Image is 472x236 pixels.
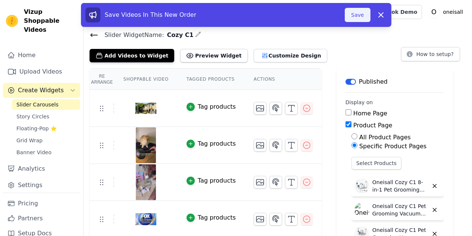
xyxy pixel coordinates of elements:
[105,11,197,18] span: Save Videos In This New Order
[428,204,441,216] button: Delete widget
[254,102,266,115] button: Change Thumbnail
[3,178,80,193] a: Settings
[12,135,80,146] a: Grid Wrap
[3,211,80,226] a: Partners
[99,31,164,40] span: Slider Widget Name:
[3,48,80,63] a: Home
[187,213,236,222] button: Tag products
[254,139,266,152] button: Change Thumbnail
[345,8,370,22] button: Save
[353,110,387,117] label: Home Page
[359,143,426,150] label: Specific Product Pages
[90,49,174,62] button: Add Videos to Widget
[351,157,401,170] button: Select Products
[12,111,80,122] a: Story Circles
[187,176,236,185] button: Tag products
[195,30,201,40] div: Edit Name
[16,125,57,132] span: Floating-Pop ⭐
[401,47,460,61] button: How to setup?
[3,161,80,176] a: Analytics
[3,83,80,98] button: Create Widgets
[12,123,80,134] a: Floating-Pop ⭐
[372,178,428,193] p: Oneisall Cozy C1 8-in-1 Pet Grooming Vacuum & Dryer Kit
[16,149,51,156] span: Banner Video
[16,101,59,108] span: Slider Carousels
[198,139,236,148] div: Tag products
[354,178,369,193] img: Oneisall Cozy C1 8-in-1 Pet Grooming Vacuum & Dryer Kit
[254,49,327,62] button: Customize Design
[359,134,411,141] label: All Product Pages
[114,69,177,90] th: Shoppable Video
[428,180,441,192] button: Delete widget
[18,86,64,95] span: Create Widgets
[359,77,388,86] p: Published
[254,213,266,226] button: Change Thumbnail
[178,69,245,90] th: Tagged Products
[187,102,236,111] button: Tag products
[135,164,156,200] img: e5b15463d107453e92e3f9e656e2a5fd.thumbnail.0000000000.jpg
[3,196,80,211] a: Pricing
[187,139,236,148] button: Tag products
[198,213,236,222] div: Tag products
[180,49,247,62] button: Preview Widget
[135,90,156,126] img: reel-preview-oneisall-1471.myshopify.com-3439104112015925173_54514242597.jpeg
[135,127,156,163] img: 09d269aa4bf04442a444d3c010e86c01.thumbnail.0000000000.jpg
[254,176,266,189] button: Change Thumbnail
[198,102,236,111] div: Tag products
[198,176,236,185] div: Tag products
[16,113,49,120] span: Story Circles
[164,31,194,40] span: Cozy C1
[372,202,428,217] p: Oneisall Cozy C1 Pet Grooming Vacuum Kit & 2L Cat Water Fountain Set
[354,202,369,217] img: Oneisall Cozy C1 Pet Grooming Vacuum Kit & 2L Cat Water Fountain Set
[16,137,43,144] span: Grid Wrap
[401,52,460,59] a: How to setup?
[12,147,80,158] a: Banner Video
[12,99,80,110] a: Slider Carousels
[3,64,80,79] a: Upload Videos
[90,69,114,90] th: Re Arrange
[353,122,393,129] label: Product Page
[245,69,322,90] th: Actions
[346,99,373,106] legend: Display on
